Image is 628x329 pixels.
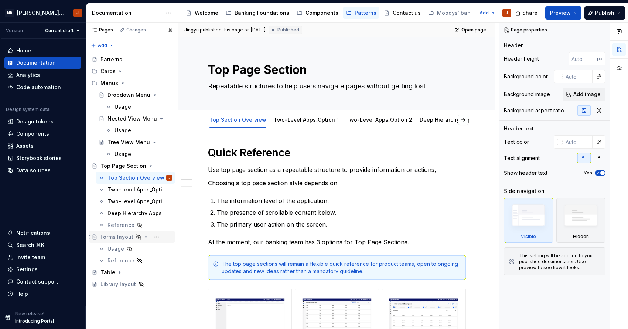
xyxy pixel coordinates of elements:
[115,127,131,134] div: Usage
[217,208,466,217] p: The presence of scrollable content below.
[107,210,162,217] div: Deep Hierarchy Apps
[89,278,175,290] a: Library layout
[4,164,81,176] a: Data sources
[89,160,175,172] a: Top Page Section
[100,281,136,288] div: Library layout
[89,65,175,77] div: Cards
[504,198,553,243] div: Visible
[16,155,62,162] div: Storybook stories
[89,40,116,51] button: Add
[100,162,146,170] div: Top Page Section
[96,207,175,219] a: Deep Hierarchy Apps
[504,125,534,132] div: Header text
[217,196,466,205] p: The information level of the application.
[208,146,466,159] h1: Quick Reference
[550,9,571,17] span: Preview
[45,28,74,34] span: Current draft
[4,251,81,263] a: Invite team
[563,135,593,149] input: Auto
[223,7,292,19] a: Banking Foundations
[207,112,269,127] div: Top Section Overview
[76,10,79,16] div: J
[96,255,175,267] a: Reference
[277,27,299,33] span: Published
[271,112,342,127] div: Two-Level Apps_Option 1
[470,8,498,18] button: Add
[107,221,134,229] div: Reference
[103,148,175,160] a: Usage
[4,140,81,152] a: Assets
[556,198,606,243] div: Hidden
[343,7,379,19] a: Patterns
[6,28,23,34] div: Version
[16,167,51,174] div: Data sources
[452,25,489,35] a: Open page
[504,138,529,146] div: Text color
[92,27,113,33] div: Pages
[521,234,536,240] div: Visible
[16,254,45,261] div: Invite team
[126,27,146,33] div: Changes
[573,234,589,240] div: Hidden
[208,179,466,187] p: Choosing a top page section style depends on
[504,107,564,114] div: Background aspect ratio
[107,139,150,146] div: Tree View Menu
[96,243,175,255] a: Usage
[183,7,221,19] a: Welcome
[569,52,597,65] input: Auto
[235,9,289,17] div: Banking Foundations
[504,169,547,177] div: Show header text
[96,196,175,207] a: Two-Level Apps_Option 2
[100,269,115,276] div: Table
[89,77,175,89] div: Menus
[103,101,175,113] a: Usage
[103,125,175,136] a: Usage
[107,115,157,122] div: Nested View Menu
[504,91,550,98] div: Background image
[584,6,625,20] button: Publish
[4,57,81,69] a: Documentation
[573,91,601,98] span: Add image
[89,54,175,65] a: Patterns
[168,174,170,182] div: J
[4,45,81,57] a: Home
[584,170,592,176] label: Yes
[294,7,341,19] a: Components
[504,187,545,195] div: Side navigation
[504,42,523,49] div: Header
[96,113,175,125] a: Nested View Menu
[89,267,175,278] a: Table
[107,186,168,193] div: Two-Level Apps_Option 1
[183,6,469,20] div: Page tree
[100,233,133,241] div: Forms layout
[222,260,461,275] div: The top page sections will remain a flexible quick reference for product teams, open to ongoing u...
[506,10,508,16] div: J
[4,227,81,239] button: Notifications
[1,5,84,21] button: MB[PERSON_NAME] Banking Fusion Design SystemJ
[4,81,81,93] a: Code automation
[92,9,162,17] div: Documentation
[4,152,81,164] a: Storybook stories
[355,9,376,17] div: Patterns
[107,198,168,205] div: Two-Level Apps_Option 2
[597,56,603,62] p: px
[5,9,14,17] div: MB
[4,69,81,81] a: Analytics
[479,10,489,16] span: Add
[15,318,54,324] p: Introducing Portal
[100,79,118,87] div: Menus
[107,91,150,99] div: Dropdown Menu
[16,290,28,298] div: Help
[522,9,537,17] span: Share
[207,61,464,79] textarea: Top Page Section
[89,54,175,290] div: Page tree
[96,219,175,231] a: Reference
[209,116,266,123] a: Top Section Overview
[545,6,581,20] button: Preview
[200,27,266,33] div: published this page on [DATE]
[208,238,466,247] p: At the moment, our banking team has 3 options for Top Page Sections.
[16,84,61,91] div: Code automation
[115,150,131,158] div: Usage
[42,26,83,36] button: Current draft
[207,80,464,92] textarea: Repeatable structures to help users navigate pages without getting lost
